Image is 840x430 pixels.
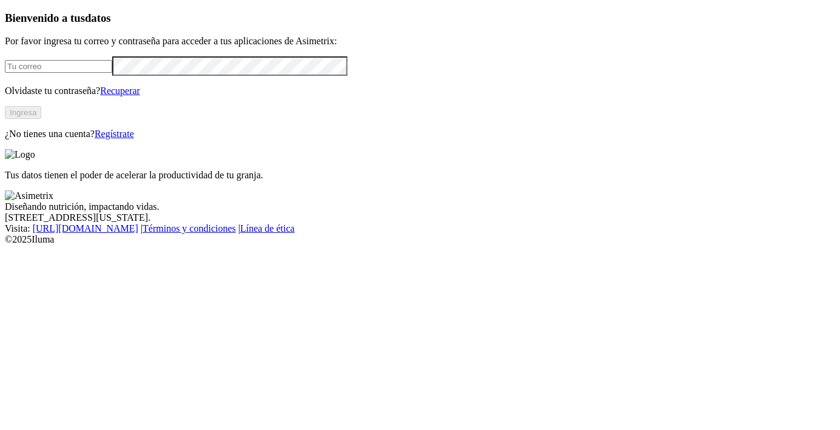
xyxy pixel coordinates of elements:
[240,223,295,233] a: Línea de ética
[5,129,835,139] p: ¿No tienes una cuenta?
[5,234,835,245] div: © 2025 Iluma
[5,149,35,160] img: Logo
[85,12,111,24] span: datos
[33,223,138,233] a: [URL][DOMAIN_NAME]
[5,106,41,119] button: Ingresa
[100,86,140,96] a: Recuperar
[5,201,835,212] div: Diseñando nutrición, impactando vidas.
[5,36,835,47] p: Por favor ingresa tu correo y contraseña para acceder a tus aplicaciones de Asimetrix:
[5,86,835,96] p: Olvidaste tu contraseña?
[5,12,835,25] h3: Bienvenido a tus
[5,212,835,223] div: [STREET_ADDRESS][US_STATE].
[5,170,835,181] p: Tus datos tienen el poder de acelerar la productividad de tu granja.
[143,223,236,233] a: Términos y condiciones
[5,60,112,73] input: Tu correo
[95,129,134,139] a: Regístrate
[5,190,53,201] img: Asimetrix
[5,223,835,234] div: Visita : | |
